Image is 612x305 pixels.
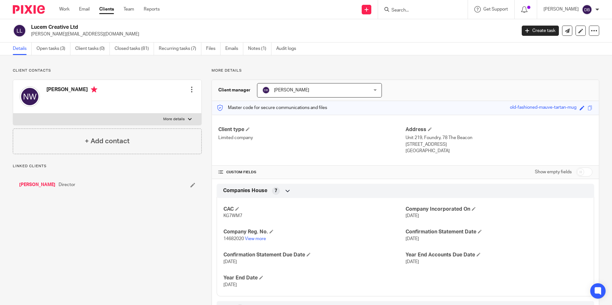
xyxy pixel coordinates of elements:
p: More details [212,68,599,73]
p: [GEOGRAPHIC_DATA] [406,148,592,154]
p: Unit 219, Foundry, 78 The Beacon [406,135,592,141]
p: [PERSON_NAME][EMAIL_ADDRESS][DOMAIN_NAME] [31,31,512,37]
p: Limited company [218,135,405,141]
p: [STREET_ADDRESS] [406,141,592,148]
a: Create task [522,26,559,36]
img: svg%3E [262,86,270,94]
h4: [PERSON_NAME] [46,86,97,94]
img: svg%3E [582,4,592,15]
a: Work [59,6,69,12]
a: Open tasks (3) [36,43,70,55]
a: Details [13,43,32,55]
h2: Lucem Creative Ltd [31,24,416,31]
span: [DATE] [223,260,237,264]
span: [PERSON_NAME] [274,88,309,92]
p: [PERSON_NAME] [544,6,579,12]
p: Linked clients [13,164,202,169]
a: Client tasks (0) [75,43,110,55]
span: [DATE] [223,283,237,287]
h4: Address [406,126,592,133]
h4: Confirmation Statement Date [406,229,587,235]
span: [DATE] [406,260,419,264]
h4: Client type [218,126,405,133]
a: Team [124,6,134,12]
a: Notes (1) [248,43,271,55]
a: [PERSON_NAME] [19,182,55,188]
a: Recurring tasks (7) [159,43,201,55]
a: Reports [144,6,160,12]
span: [DATE] [406,237,419,241]
h3: Client manager [218,87,251,93]
h4: Year End Date [223,275,405,281]
a: Audit logs [276,43,301,55]
span: 14682020 [223,237,244,241]
i: Primary [91,86,97,93]
img: svg%3E [13,24,26,37]
span: [DATE] [406,214,419,218]
a: Email [79,6,90,12]
a: View more [245,237,266,241]
span: Companies House [223,187,267,194]
h4: CUSTOM FIELDS [218,170,405,175]
p: More details [163,117,185,122]
h4: Year End Accounts Due Date [406,252,587,258]
span: 7 [275,188,277,194]
p: Master code for secure communications and files [217,105,327,111]
h4: CAC [223,206,405,213]
span: Get Support [483,7,508,12]
h4: + Add contact [85,136,130,146]
span: Director [59,182,75,188]
a: Emails [225,43,243,55]
img: svg%3E [20,86,40,107]
span: KG7WM7 [223,214,242,218]
h4: Company Reg. No. [223,229,405,235]
a: Clients [99,6,114,12]
img: Pixie [13,5,45,14]
h4: Confirmation Statement Due Date [223,252,405,258]
div: old-fashioned-mauve-tartan-mug [510,104,576,112]
a: Closed tasks (81) [115,43,154,55]
p: Client contacts [13,68,202,73]
input: Search [391,8,448,13]
h4: Company Incorporated On [406,206,587,213]
label: Show empty fields [535,169,572,175]
a: Files [206,43,221,55]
